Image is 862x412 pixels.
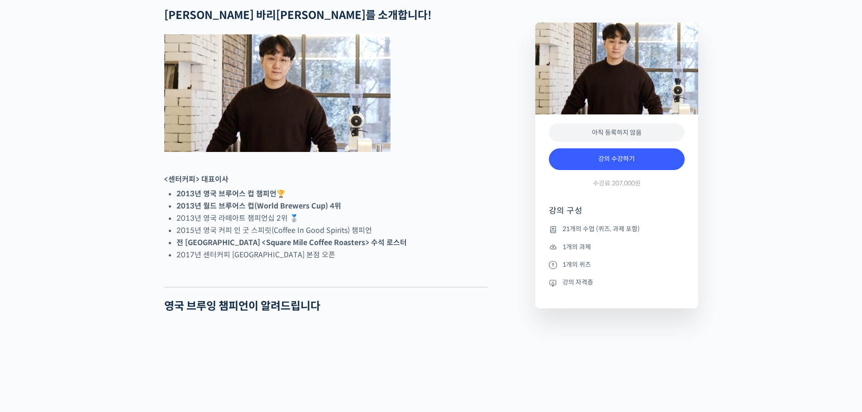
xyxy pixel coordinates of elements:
li: 2013년 영국 라떼아트 챔피언십 2위 🥈 [176,212,487,224]
strong: 2013년 월드 브루어스 컵(World Brewers Cup) 4위 [176,201,341,211]
li: 🏆 [176,188,487,200]
span: 수강료 207,000원 [593,179,641,188]
li: 1개의 퀴즈 [549,259,685,270]
span: 대화 [83,301,94,308]
div: 아직 등록하지 않음 [549,123,685,142]
a: 홈 [3,287,60,309]
li: 2015년 영국 커피 인 굿 스피릿(Coffee In Good Spirits) 챔피언 [176,224,487,237]
a: 설정 [117,287,174,309]
li: 2017년 센터커피 [GEOGRAPHIC_DATA] 본점 오픈 [176,249,487,261]
a: 대화 [60,287,117,309]
span: 설정 [140,300,151,308]
li: 1개의 과제 [549,242,685,252]
strong: [PERSON_NAME] 바리[PERSON_NAME]를 소개합니다! [164,9,432,22]
strong: 2013년 영국 브루어스 컵 챔피언 [176,189,276,199]
strong: 영국 브루잉 챔피언이 알려드립니다 [164,299,320,313]
span: 홈 [29,300,34,308]
a: 강의 수강하기 [549,148,685,170]
li: 21개의 수업 (퀴즈, 과제 포함) [549,224,685,235]
li: 강의 자격증 [549,277,685,288]
h4: 강의 구성 [549,205,685,223]
strong: <센터커피> 대표이사 [164,175,229,184]
strong: 전 [GEOGRAPHIC_DATA] <Square Mile Coffee Roasters> 수석 로스터 [176,238,407,247]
